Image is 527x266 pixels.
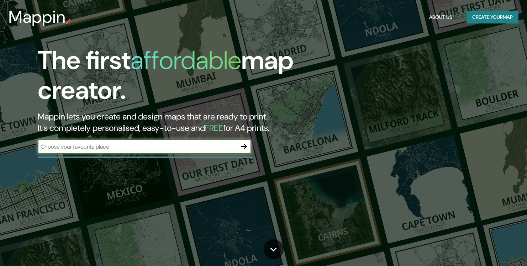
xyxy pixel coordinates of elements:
img: mappin-pin [66,18,72,24]
h1: affordable [131,44,241,77]
h2: Mappin lets you create and design maps that are ready to print. It's completely personalised, eas... [38,111,301,134]
button: Create yourmap [467,11,518,24]
h1: The first map creator. [38,46,301,111]
h3: Mappin [9,7,66,27]
input: Choose your favourite place [38,143,237,151]
h5: FREE [205,122,223,133]
button: About Us [426,11,455,24]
